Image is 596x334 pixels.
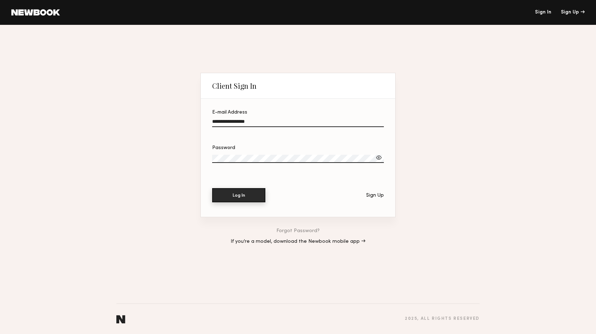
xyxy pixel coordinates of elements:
input: E-mail Address [212,119,384,127]
div: Sign Up [366,193,384,198]
div: Password [212,146,384,150]
a: Sign In [535,10,551,15]
div: Client Sign In [212,82,256,90]
div: E-mail Address [212,110,384,115]
a: If you’re a model, download the Newbook mobile app → [231,239,365,244]
div: 2025 , all rights reserved [405,317,480,321]
button: Log In [212,188,265,202]
a: Forgot Password? [276,229,320,234]
div: Sign Up [561,10,585,15]
input: Password [212,155,384,163]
